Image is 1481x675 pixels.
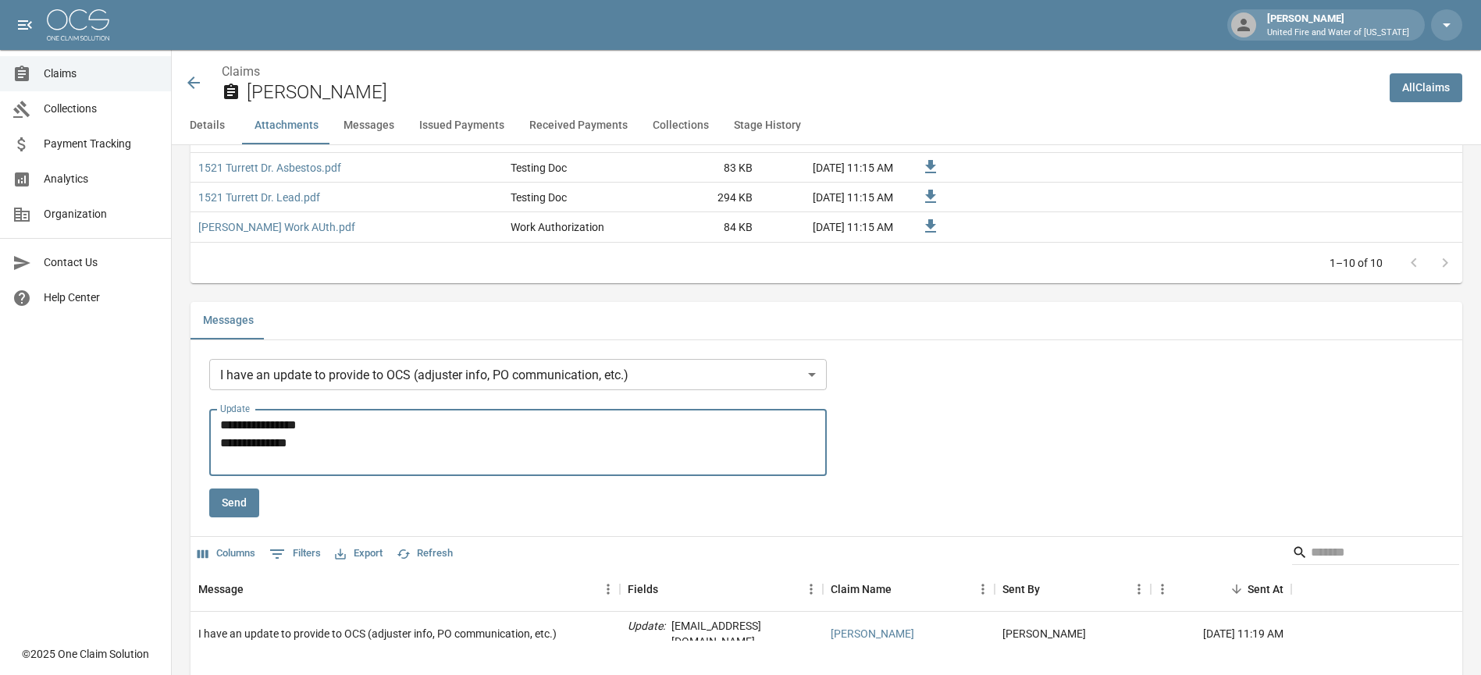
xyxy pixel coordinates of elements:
[643,212,760,242] div: 84 KB
[22,646,149,662] div: © 2025 One Claim Solution
[760,153,901,183] div: [DATE] 11:15 AM
[671,618,815,649] p: [EMAIL_ADDRESS][DOMAIN_NAME]
[1267,27,1409,40] p: United Fire and Water of [US_STATE]
[331,542,386,566] button: Export
[831,626,914,641] a: [PERSON_NAME]
[44,171,158,187] span: Analytics
[799,577,823,601] button: Menu
[44,206,158,222] span: Organization
[511,190,567,205] div: Testing Doc
[209,488,259,517] button: Send
[511,219,604,235] div: Work Authorization
[760,183,901,212] div: [DATE] 11:15 AM
[172,107,1481,144] div: anchor tabs
[47,9,109,41] img: ocs-logo-white-transparent.png
[44,101,158,117] span: Collections
[331,107,407,144] button: Messages
[242,107,331,144] button: Attachments
[1002,626,1086,641] div: April Harding
[190,567,620,611] div: Message
[1127,577,1151,601] button: Menu
[628,618,665,649] p: Update :
[658,578,680,600] button: Sort
[643,153,760,183] div: 83 KB
[831,567,892,611] div: Claim Name
[44,66,158,82] span: Claims
[393,542,457,566] button: Refresh
[1151,567,1291,611] div: Sent At
[44,290,158,306] span: Help Center
[190,302,1462,339] div: related-list tabs
[596,577,620,601] button: Menu
[1040,578,1062,600] button: Sort
[1151,577,1174,601] button: Menu
[995,567,1151,611] div: Sent By
[1226,578,1248,600] button: Sort
[194,542,259,566] button: Select columns
[44,136,158,152] span: Payment Tracking
[823,567,995,611] div: Claim Name
[1292,540,1459,568] div: Search
[198,626,557,641] div: I have an update to provide to OCS (adjuster info, PO communication, etc.)
[198,219,355,235] a: [PERSON_NAME] Work AUth.pdf
[643,183,760,212] div: 294 KB
[209,359,827,390] div: I have an update to provide to OCS (adjuster info, PO communication, etc.)
[1248,567,1283,611] div: Sent At
[721,107,813,144] button: Stage History
[517,107,640,144] button: Received Payments
[760,212,901,242] div: [DATE] 11:15 AM
[620,567,823,611] div: Fields
[9,9,41,41] button: open drawer
[198,160,341,176] a: 1521 Turrett Dr. Asbestos.pdf
[247,81,1377,104] h2: [PERSON_NAME]
[172,107,242,144] button: Details
[1261,11,1415,39] div: [PERSON_NAME]
[971,577,995,601] button: Menu
[892,578,913,600] button: Sort
[190,302,266,339] button: Messages
[44,254,158,271] span: Contact Us
[222,62,1377,81] nav: breadcrumb
[198,567,244,611] div: Message
[1390,73,1462,102] a: AllClaims
[1002,567,1040,611] div: Sent By
[628,567,658,611] div: Fields
[640,107,721,144] button: Collections
[244,578,265,600] button: Sort
[1151,612,1291,656] div: [DATE] 11:19 AM
[222,64,260,79] a: Claims
[220,402,250,415] label: Update
[407,107,517,144] button: Issued Payments
[511,160,567,176] div: Testing Doc
[1330,255,1383,271] p: 1–10 of 10
[198,190,320,205] a: 1521 Turrett Dr. Lead.pdf
[265,542,325,567] button: Show filters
